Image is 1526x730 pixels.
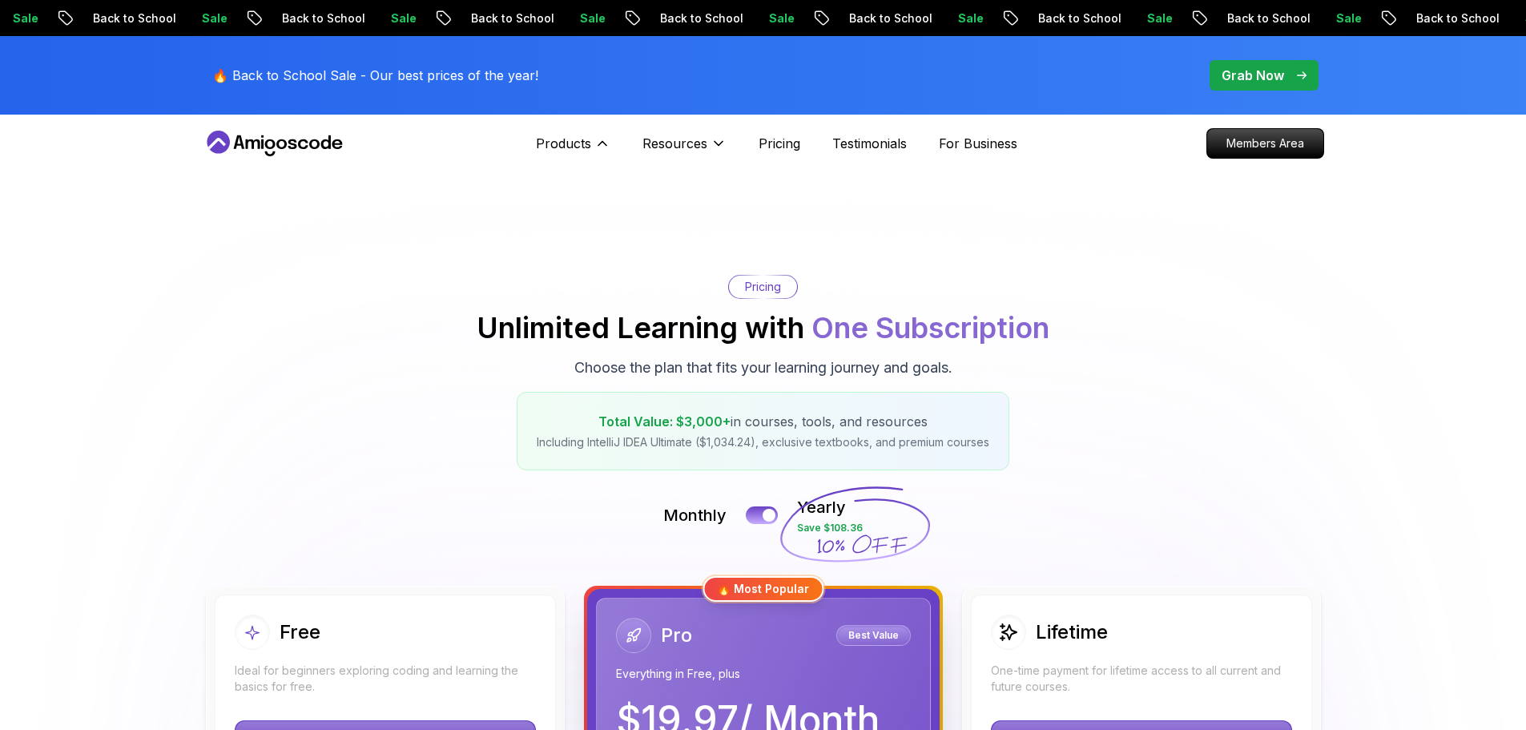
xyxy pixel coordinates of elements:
p: Back to School [804,10,913,26]
p: Back to School [1371,10,1480,26]
p: Sale [1291,10,1343,26]
p: Including IntelliJ IDEA Ultimate ($1,034.24), exclusive textbooks, and premium courses [537,434,989,450]
a: For Business [939,134,1017,153]
p: Back to School [1182,10,1291,26]
p: Sale [913,10,964,26]
a: Testimonials [832,134,907,153]
p: 🔥 Back to School Sale - Our best prices of the year! [212,66,538,85]
p: Back to School [615,10,724,26]
p: Everything in Free, plus [616,666,911,682]
p: Best Value [839,627,908,643]
button: Products [536,134,610,166]
p: Members Area [1207,129,1323,158]
button: Resources [642,134,727,166]
a: Pricing [759,134,800,153]
h2: Lifetime [1036,619,1108,645]
p: One-time payment for lifetime access to all current and future courses. [991,663,1292,695]
p: Ideal for beginners exploring coding and learning the basics for free. [235,663,536,695]
p: Sale [1102,10,1154,26]
p: Sale [724,10,775,26]
p: Pricing [745,279,781,295]
p: Resources [642,134,707,153]
p: in courses, tools, and resources [537,412,989,431]
p: Grab Now [1222,66,1284,85]
span: One Subscription [811,310,1049,345]
p: Back to School [993,10,1102,26]
p: Back to School [237,10,346,26]
p: Products [536,134,591,153]
h2: Unlimited Learning with [477,312,1049,344]
p: Choose the plan that fits your learning journey and goals. [574,357,952,379]
p: Monthly [663,504,727,526]
p: Sale [157,10,208,26]
p: Sale [346,10,397,26]
p: Back to School [48,10,157,26]
h2: Pro [661,623,692,648]
span: Total Value: $3,000+ [598,413,731,430]
p: Back to School [426,10,535,26]
h2: Free [280,619,320,645]
p: Sale [535,10,586,26]
a: Members Area [1206,128,1324,159]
